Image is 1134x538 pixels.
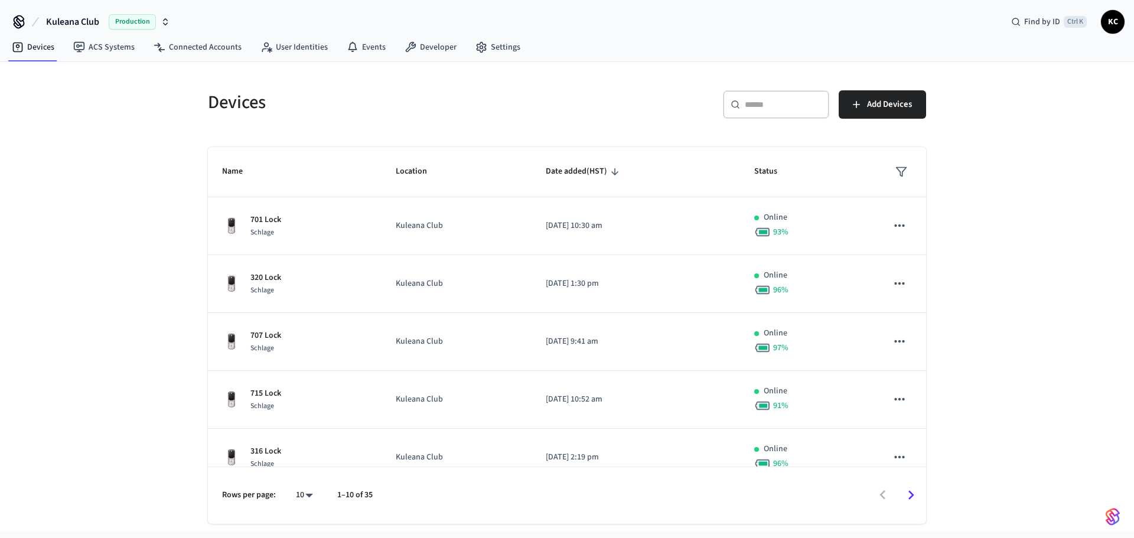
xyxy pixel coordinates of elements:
[546,278,726,290] p: [DATE] 1:30 pm
[208,90,560,115] h5: Devices
[839,90,926,119] button: Add Devices
[2,37,64,58] a: Devices
[764,211,787,224] p: Online
[250,330,281,342] p: 707 Lock
[250,272,281,284] p: 320 Lock
[64,37,144,58] a: ACS Systems
[396,451,517,464] p: Kuleana Club
[1106,507,1120,526] img: SeamLogoGradient.69752ec5.svg
[773,342,788,354] span: 97 %
[546,451,726,464] p: [DATE] 2:19 pm
[773,458,788,469] span: 96 %
[251,37,337,58] a: User Identities
[1101,10,1125,34] button: KC
[1002,11,1096,32] div: Find by IDCtrl K
[222,489,276,501] p: Rows per page:
[222,448,241,467] img: Yale Assure Touchscreen Wifi Smart Lock, Satin Nickel, Front
[1064,16,1087,28] span: Ctrl K
[764,385,787,397] p: Online
[144,37,251,58] a: Connected Accounts
[773,226,788,238] span: 93 %
[897,481,925,509] button: Go to next page
[546,393,726,406] p: [DATE] 10:52 am
[395,37,466,58] a: Developer
[222,332,241,351] img: Yale Assure Touchscreen Wifi Smart Lock, Satin Nickel, Front
[250,343,274,353] span: Schlage
[1024,16,1060,28] span: Find by ID
[396,393,517,406] p: Kuleana Club
[250,387,281,400] p: 715 Lock
[546,335,726,348] p: [DATE] 9:41 am
[396,220,517,232] p: Kuleana Club
[222,217,241,236] img: Yale Assure Touchscreen Wifi Smart Lock, Satin Nickel, Front
[396,278,517,290] p: Kuleana Club
[250,285,274,295] span: Schlage
[773,284,788,296] span: 96 %
[46,15,99,29] span: Kuleana Club
[250,227,274,237] span: Schlage
[764,269,787,282] p: Online
[250,214,281,226] p: 701 Lock
[222,275,241,294] img: Yale Assure Touchscreen Wifi Smart Lock, Satin Nickel, Front
[764,327,787,340] p: Online
[764,443,787,455] p: Online
[290,487,318,504] div: 10
[396,335,517,348] p: Kuleana Club
[546,220,726,232] p: [DATE] 10:30 am
[867,97,912,112] span: Add Devices
[250,459,274,469] span: Schlage
[466,37,530,58] a: Settings
[546,162,623,181] span: Date added(HST)
[1102,11,1123,32] span: KC
[250,445,281,458] p: 316 Lock
[250,401,274,411] span: Schlage
[337,37,395,58] a: Events
[337,489,373,501] p: 1–10 of 35
[773,400,788,412] span: 91 %
[222,162,258,181] span: Name
[222,390,241,409] img: Yale Assure Touchscreen Wifi Smart Lock, Satin Nickel, Front
[109,14,156,30] span: Production
[754,162,793,181] span: Status
[396,162,442,181] span: Location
